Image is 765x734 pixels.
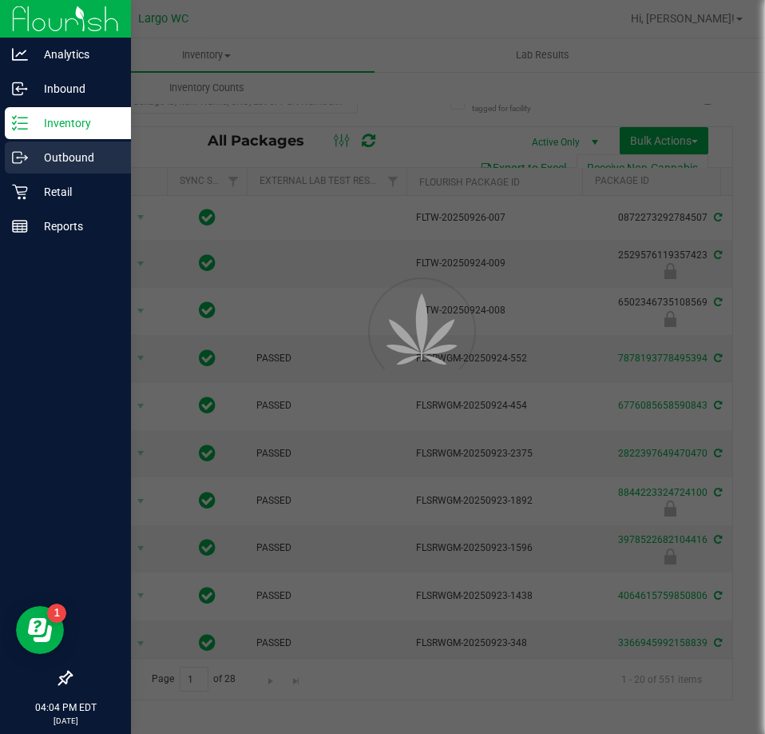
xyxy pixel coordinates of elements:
[28,182,124,201] p: Retail
[7,715,124,727] p: [DATE]
[12,150,28,166] inline-svg: Outbound
[47,604,66,623] iframe: Resource center unread badge
[28,148,124,167] p: Outbound
[28,217,124,236] p: Reports
[7,700,124,715] p: 04:04 PM EDT
[28,79,124,98] p: Inbound
[16,606,64,654] iframe: Resource center
[28,114,124,133] p: Inventory
[12,115,28,131] inline-svg: Inventory
[28,45,124,64] p: Analytics
[12,46,28,62] inline-svg: Analytics
[12,218,28,234] inline-svg: Reports
[12,81,28,97] inline-svg: Inbound
[12,184,28,200] inline-svg: Retail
